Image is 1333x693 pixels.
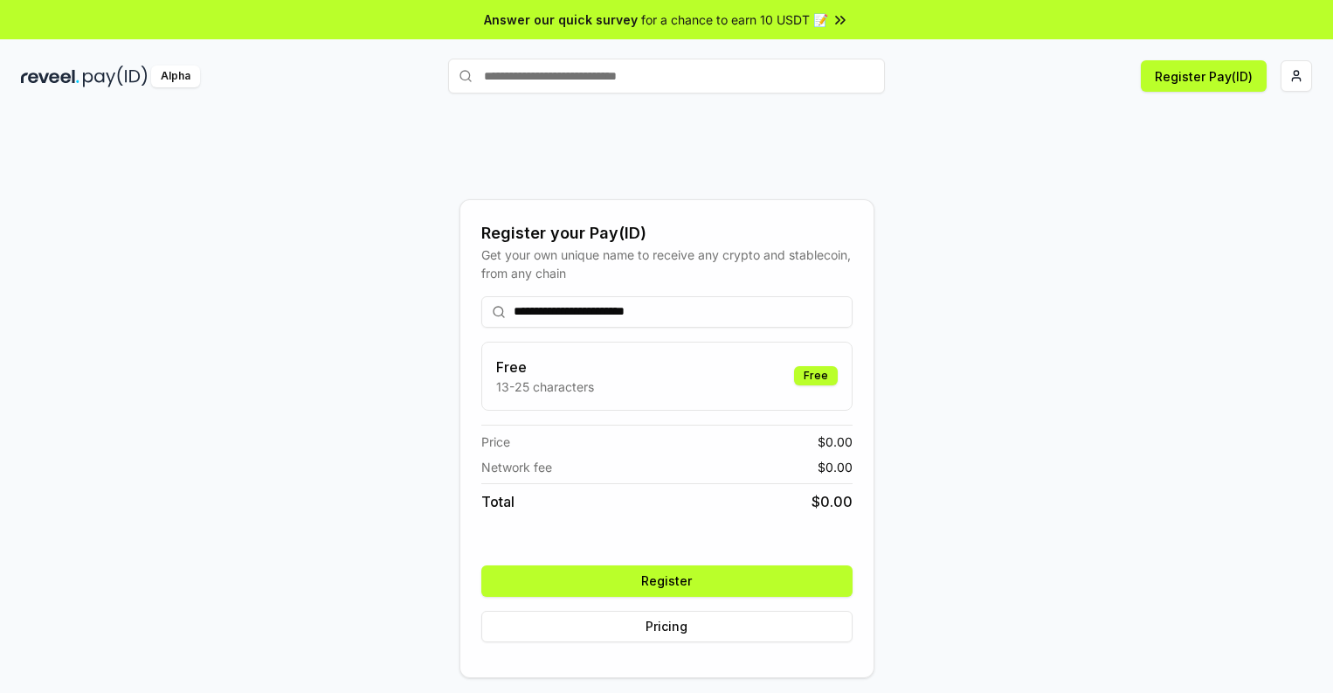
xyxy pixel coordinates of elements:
[481,246,853,282] div: Get your own unique name to receive any crypto and stablecoin, from any chain
[484,10,638,29] span: Answer our quick survey
[641,10,828,29] span: for a chance to earn 10 USDT 📝
[151,66,200,87] div: Alpha
[481,491,515,512] span: Total
[496,357,594,378] h3: Free
[481,433,510,451] span: Price
[818,433,853,451] span: $ 0.00
[481,221,853,246] div: Register your Pay(ID)
[818,458,853,476] span: $ 0.00
[1141,60,1267,92] button: Register Pay(ID)
[481,458,552,476] span: Network fee
[794,366,838,385] div: Free
[496,378,594,396] p: 13-25 characters
[481,611,853,642] button: Pricing
[812,491,853,512] span: $ 0.00
[83,66,148,87] img: pay_id
[21,66,79,87] img: reveel_dark
[481,565,853,597] button: Register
